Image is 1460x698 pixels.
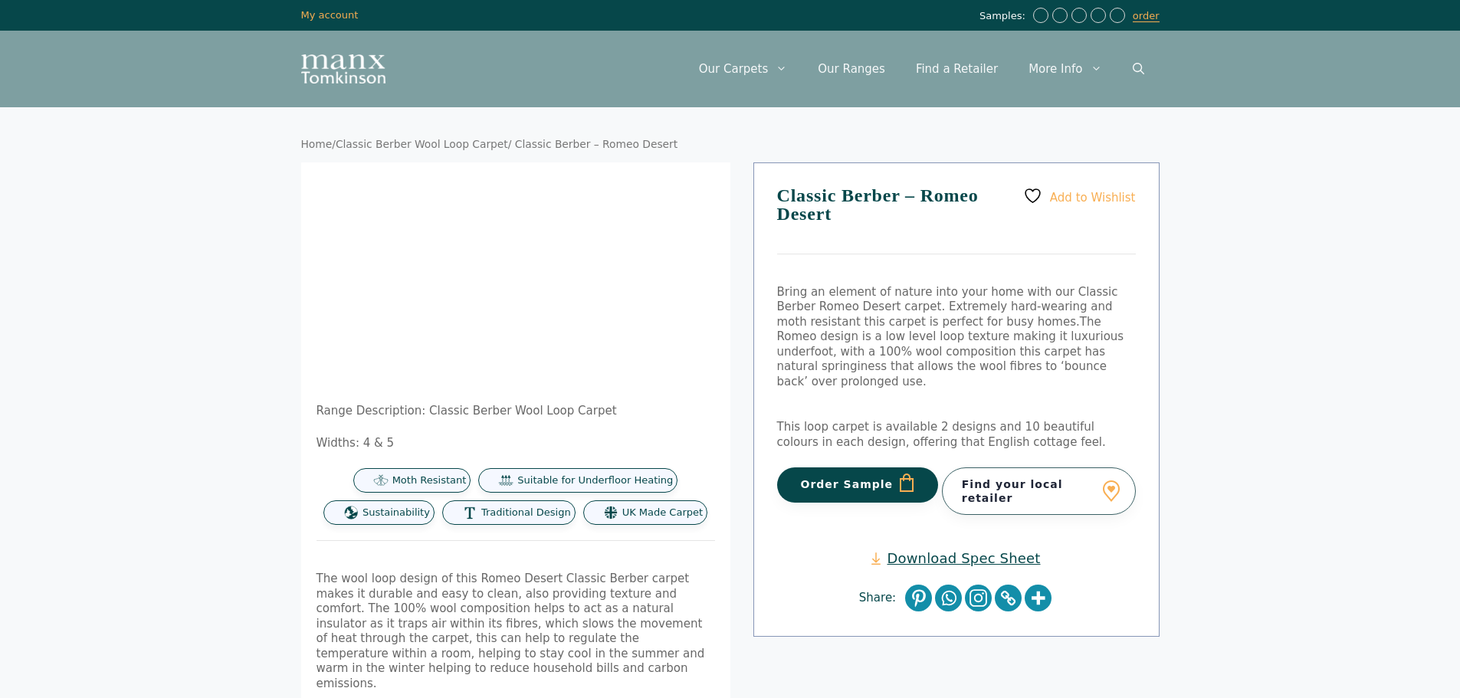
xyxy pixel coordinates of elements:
a: Pinterest [905,585,932,611]
p: Range Description: Classic Berber Wool Loop Carpet [317,404,715,419]
span: Sustainability [363,506,430,519]
span: The wool loop design of this Romeo Desert Classic Berber carpet makes it durable and easy to clea... [317,572,705,690]
span: Traditional Design [481,506,571,519]
span: UK Made Carpet [622,506,703,519]
a: Find a Retailer [901,46,1013,92]
a: order [1133,10,1160,22]
p: This loop carpet is available 2 designs and 10 beautiful colours in each design, offering that En... [777,420,1136,450]
p: Bring an element of nature into your home with our Classic Berber Romeo Desert carpet. Extremely ... [777,285,1136,390]
span: Moth Resistant [392,474,467,487]
a: My account [301,9,359,21]
a: Our Ranges [802,46,901,92]
a: Copy Link [995,585,1022,611]
a: Our Carpets [684,46,803,92]
p: Widths: 4 & 5 [317,436,715,451]
nav: Breadcrumb [301,138,1160,152]
a: More [1025,585,1052,611]
span: Add to Wishlist [1050,190,1136,204]
img: Manx Tomkinson [301,54,386,84]
a: Add to Wishlist [1023,186,1135,205]
span: The Romeo design is a low level loop texture making it luxurious underfoot, with a 100% wool comp... [777,315,1124,388]
nav: Primary [684,46,1160,92]
a: Open Search Bar [1117,46,1160,92]
a: More Info [1013,46,1117,92]
button: Order Sample [777,467,939,503]
span: Suitable for Underfloor Heating [517,474,673,487]
a: Whatsapp [935,585,962,611]
h1: Classic Berber – Romeo Desert [777,186,1136,254]
a: Classic Berber Wool Loop Carpet [336,138,508,150]
span: Share: [859,591,904,606]
a: Download Spec Sheet [871,549,1040,567]
span: Samples: [979,10,1029,23]
a: Find your local retailer [942,467,1136,515]
a: Home [301,138,333,150]
a: Instagram [965,585,992,611]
